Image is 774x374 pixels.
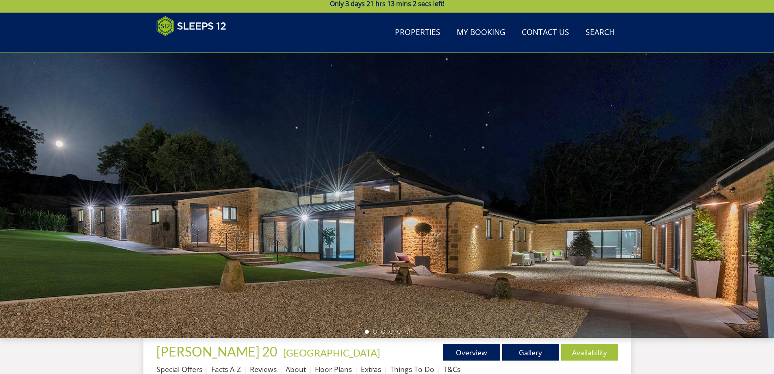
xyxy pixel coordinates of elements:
a: Contact Us [518,24,572,42]
a: [PERSON_NAME] 20 [156,343,280,359]
a: Overview [443,344,500,361]
a: About [286,364,306,374]
a: Extras [361,364,381,374]
a: Things To Do [390,364,434,374]
a: Special Offers [156,364,202,374]
span: [PERSON_NAME] 20 [156,343,278,359]
a: [GEOGRAPHIC_DATA] [283,347,380,359]
iframe: Customer reviews powered by Trustpilot [152,41,238,48]
a: Gallery [502,344,559,361]
a: Search [582,24,618,42]
img: Sleeps 12 [156,16,226,36]
a: Properties [392,24,444,42]
span: - [280,347,380,359]
a: My Booking [453,24,509,42]
a: T&Cs [443,364,460,374]
a: Availability [561,344,618,361]
a: Facts A-Z [211,364,241,374]
a: Reviews [250,364,277,374]
a: Floor Plans [315,364,352,374]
